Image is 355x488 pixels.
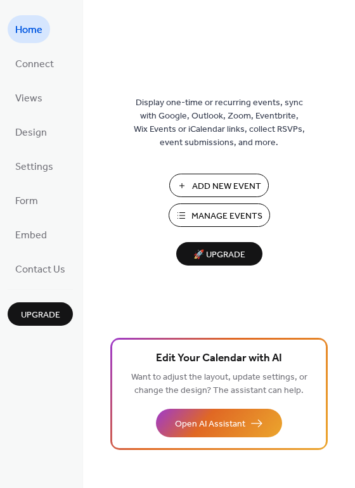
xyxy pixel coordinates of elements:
button: Upgrade [8,302,73,326]
span: Open AI Assistant [175,418,245,431]
a: Design [8,118,55,146]
span: Edit Your Calendar with AI [156,350,282,368]
span: Want to adjust the layout, update settings, or change the design? The assistant can help. [131,369,307,399]
a: Embed [8,221,55,248]
span: Display one-time or recurring events, sync with Google, Outlook, Zoom, Eventbrite, Wix Events or ... [134,96,305,150]
span: Settings [15,157,53,177]
a: Connect [8,49,61,77]
a: Home [8,15,50,43]
span: 🚀 Upgrade [184,247,255,264]
a: Settings [8,152,61,180]
span: Form [15,191,38,212]
button: Manage Events [169,203,270,227]
span: Manage Events [191,210,262,223]
button: Open AI Assistant [156,409,282,437]
span: Upgrade [21,309,60,322]
span: Design [15,123,47,143]
button: Add New Event [169,174,269,197]
span: Views [15,89,42,109]
a: Form [8,186,46,214]
a: Views [8,84,50,112]
span: Embed [15,226,47,246]
button: 🚀 Upgrade [176,242,262,266]
a: Contact Us [8,255,73,283]
span: Add New Event [192,180,261,193]
span: Home [15,20,42,41]
span: Connect [15,55,54,75]
span: Contact Us [15,260,65,280]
